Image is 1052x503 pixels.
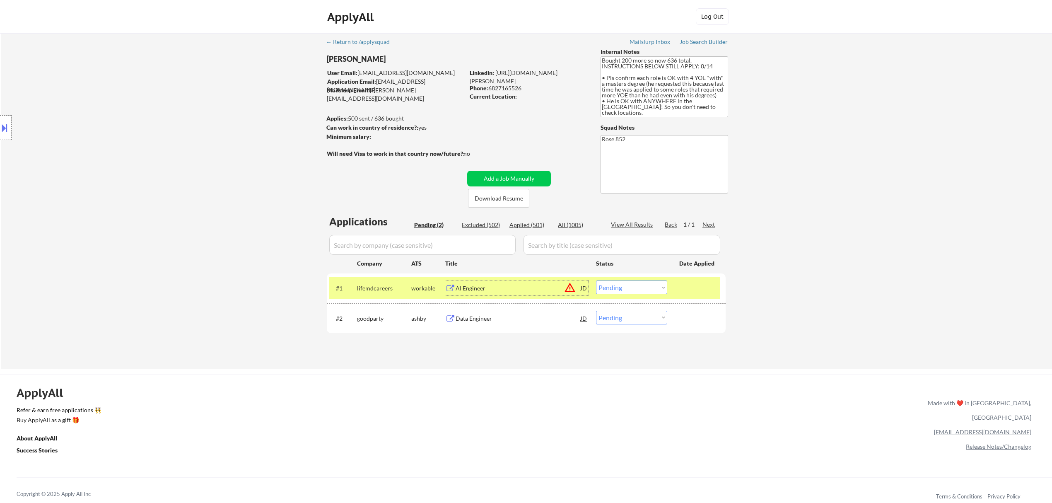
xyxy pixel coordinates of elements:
div: JD [580,281,588,295]
div: goodparty [357,314,411,323]
div: ATS [411,259,445,268]
strong: Application Email: [327,78,376,85]
strong: Will need Visa to work in that country now/future?: [327,150,465,157]
a: Release Notes/Changelog [966,443,1031,450]
div: Copyright © 2025 Apply All Inc [17,490,112,498]
div: JD [580,311,588,326]
div: #2 [336,314,350,323]
a: Terms & Conditions [936,493,982,500]
button: Log Out [696,8,729,25]
strong: Mailslurp Email: [327,87,370,94]
div: Next [702,220,716,229]
div: workable [411,284,445,293]
a: Privacy Policy [987,493,1021,500]
div: ApplyAll [327,10,376,24]
u: Success Stories [17,447,58,454]
strong: Current Location: [470,93,517,100]
a: Mailslurp Inbox [630,39,671,47]
div: yes [326,123,462,132]
div: Applied (501) [509,221,551,229]
div: All (1005) [558,221,599,229]
strong: Phone: [470,85,488,92]
a: ← Return to /applysquad [326,39,398,47]
a: Job Search Builder [680,39,728,47]
div: ApplyAll [17,386,72,400]
div: Excluded (502) [462,221,503,229]
div: Data Engineer [456,314,581,323]
div: [PERSON_NAME] [327,54,497,64]
div: Pending (2) [414,221,456,229]
button: Add a Job Manually [467,171,551,186]
div: [PERSON_NAME][EMAIL_ADDRESS][DOMAIN_NAME] [327,86,464,102]
a: Success Stories [17,446,69,457]
div: Internal Notes [601,48,728,56]
div: Made with ❤️ in [GEOGRAPHIC_DATA], [GEOGRAPHIC_DATA] [924,396,1031,425]
div: 500 sent / 636 bought [326,114,464,123]
div: #1 [336,284,350,293]
input: Search by title (case sensitive) [524,235,720,255]
div: Squad Notes [601,123,728,132]
button: Download Resume [468,189,529,208]
div: no [463,150,487,158]
a: [URL][DOMAIN_NAME][PERSON_NAME] [470,69,557,85]
div: Back [665,220,678,229]
div: View All Results [611,220,655,229]
div: Title [445,259,588,268]
strong: Can work in country of residence?: [326,124,418,131]
div: ashby [411,314,445,323]
div: Applications [329,217,411,227]
u: About ApplyAll [17,435,57,442]
div: 6827165526 [470,84,587,92]
button: warning_amber [564,282,576,293]
strong: Applies: [326,115,348,122]
input: Search by company (case sensitive) [329,235,516,255]
strong: LinkedIn: [470,69,494,76]
a: About ApplyAll [17,434,69,445]
div: Status [596,256,667,271]
a: [EMAIL_ADDRESS][DOMAIN_NAME] [934,428,1031,435]
a: Refer & earn free applications 👯‍♀️ [17,407,755,416]
div: AI Engineer [456,284,581,293]
div: Company [357,259,411,268]
div: Date Applied [679,259,716,268]
div: Job Search Builder [680,39,728,45]
div: Buy ApplyAll as a gift 🎁 [17,417,99,423]
div: 1 / 1 [683,220,702,229]
strong: Minimum salary: [326,133,371,140]
div: [EMAIL_ADDRESS][DOMAIN_NAME] [327,69,464,77]
div: Mailslurp Inbox [630,39,671,45]
div: [EMAIL_ADDRESS][DOMAIN_NAME] [327,77,464,94]
strong: User Email: [327,69,357,76]
a: Buy ApplyAll as a gift 🎁 [17,416,99,426]
div: ← Return to /applysquad [326,39,398,45]
div: lifemdcareers [357,284,411,293]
